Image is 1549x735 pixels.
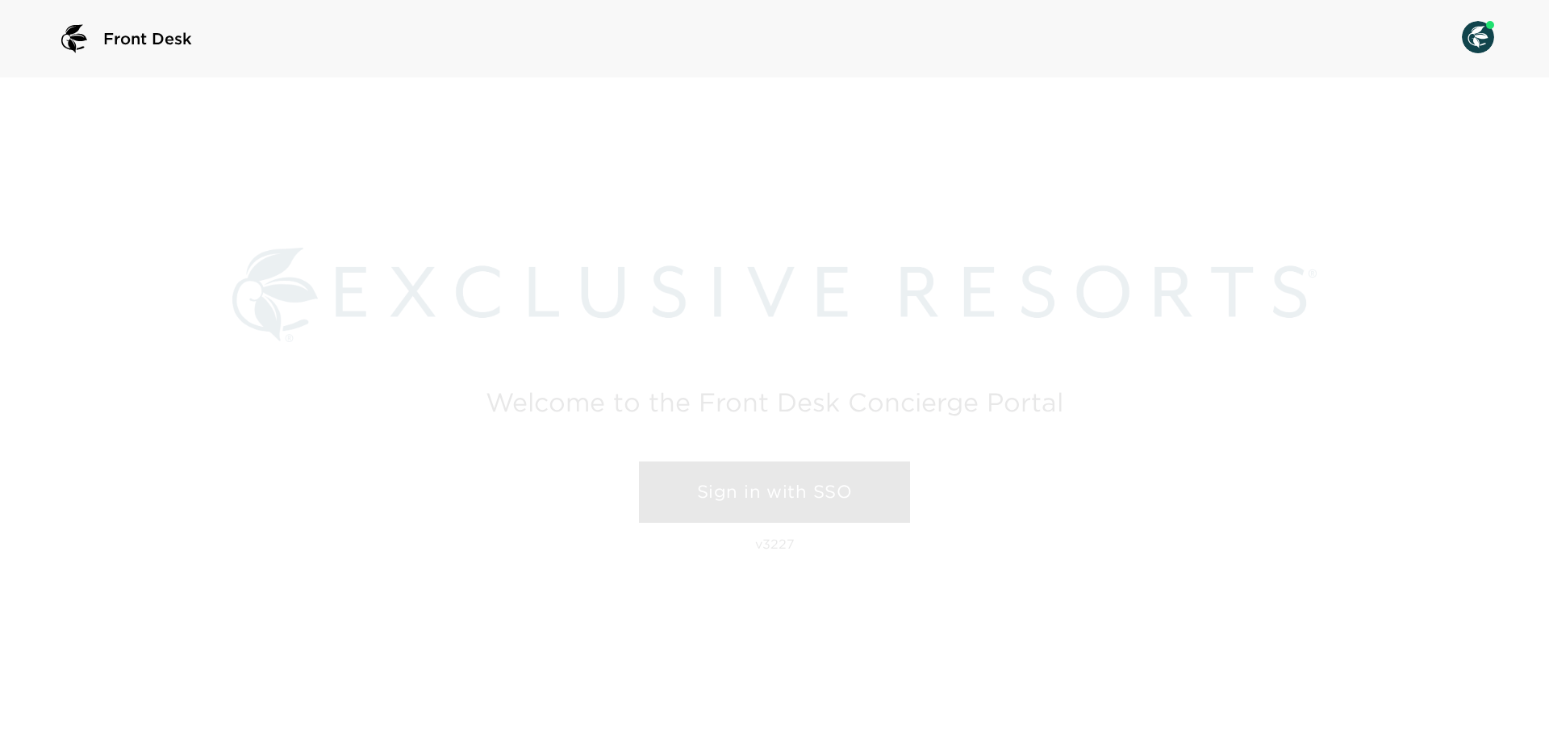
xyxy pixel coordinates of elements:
[103,27,192,50] span: Front Desk
[55,19,94,58] img: logo
[1462,21,1494,53] img: User
[639,461,910,523] a: Sign in with SSO
[486,390,1063,415] h2: Welcome to the Front Desk Concierge Portal
[232,248,1317,342] img: Exclusive Resorts logo
[755,536,795,552] p: v3227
